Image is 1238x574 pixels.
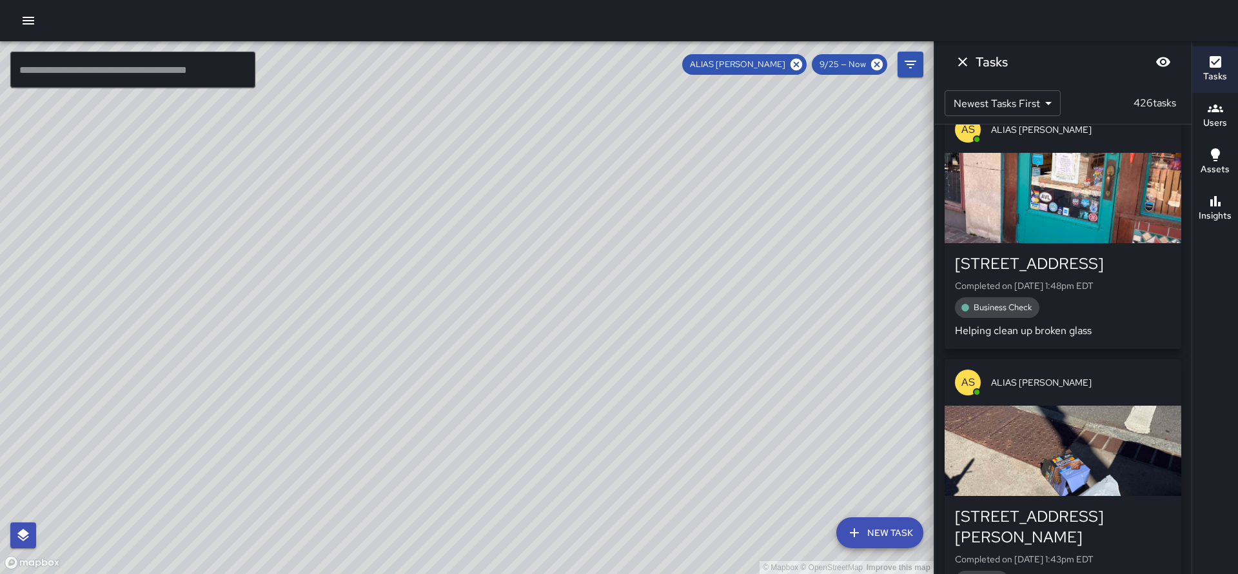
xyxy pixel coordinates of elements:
button: Insights [1192,186,1238,232]
div: ALIAS [PERSON_NAME] [682,54,807,75]
button: New Task [836,517,923,548]
h6: Tasks [1203,70,1227,84]
div: Newest Tasks First [945,90,1061,116]
button: Dismiss [950,49,976,75]
button: Tasks [1192,46,1238,93]
button: ASALIAS [PERSON_NAME][STREET_ADDRESS]Completed on [DATE] 1:48pm EDTBusiness CheckHelping clean up... [945,106,1181,349]
button: Filters [898,52,923,77]
h6: Insights [1199,209,1232,223]
p: Helping clean up broken glass [955,323,1171,339]
div: 9/25 — Now [812,54,887,75]
div: [STREET_ADDRESS] [955,253,1171,274]
span: ALIAS [PERSON_NAME] [991,123,1171,136]
p: AS [961,122,975,137]
h6: Assets [1201,163,1230,177]
p: AS [961,375,975,390]
span: 9/25 — Now [812,58,874,71]
p: Completed on [DATE] 1:43pm EDT [955,553,1171,566]
span: ALIAS [PERSON_NAME] [682,58,793,71]
div: [STREET_ADDRESS][PERSON_NAME] [955,506,1171,548]
button: Assets [1192,139,1238,186]
span: ALIAS [PERSON_NAME] [991,376,1171,389]
h6: Users [1203,116,1227,130]
p: Completed on [DATE] 1:48pm EDT [955,279,1171,292]
button: Users [1192,93,1238,139]
button: Blur [1150,49,1176,75]
p: 426 tasks [1128,95,1181,111]
h6: Tasks [976,52,1008,72]
span: Business Check [966,301,1039,314]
